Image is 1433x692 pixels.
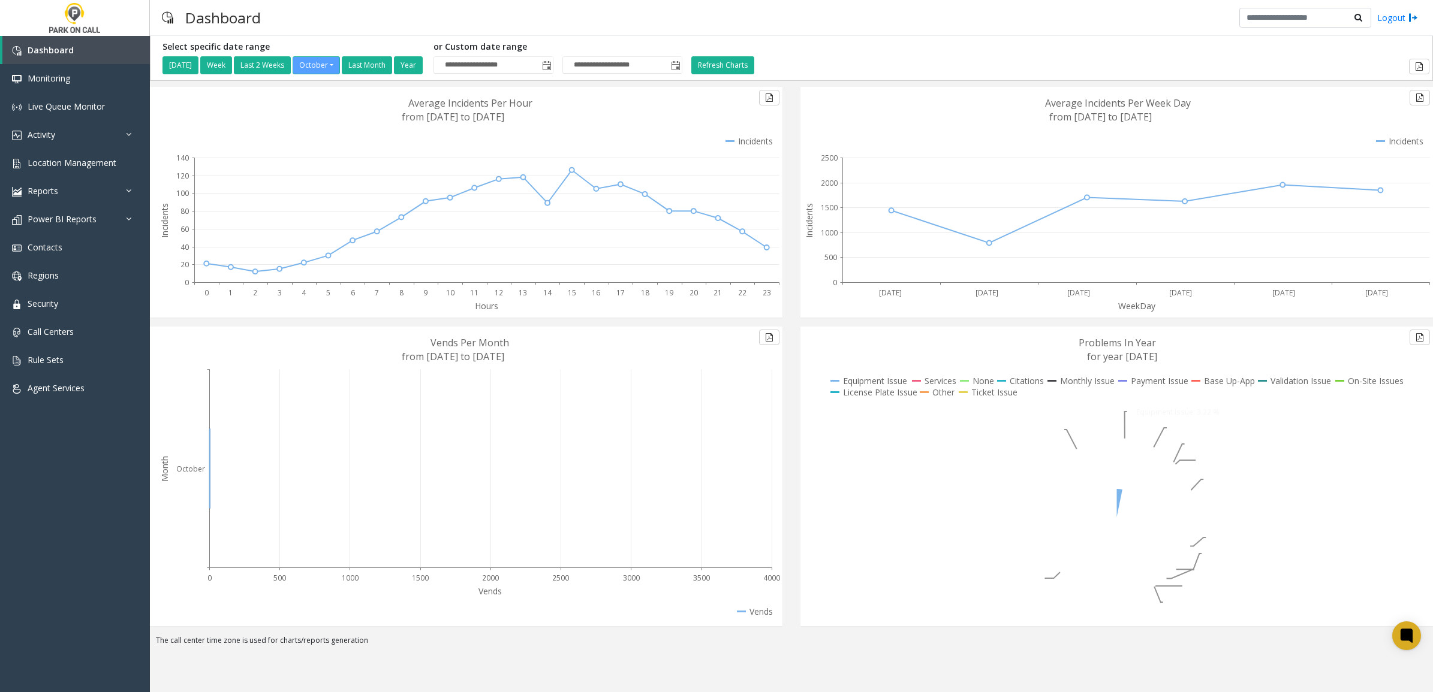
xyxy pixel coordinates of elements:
text: 100 [176,188,189,198]
text: 60 [180,224,189,234]
img: 'icon' [12,215,22,225]
img: 'icon' [12,384,22,394]
img: 'icon' [12,328,22,337]
text: 2 [253,288,257,298]
text: 0 [833,277,837,288]
text: 0 [204,288,209,298]
text: 80 [180,206,189,216]
text: October [176,464,205,474]
span: Contacts [28,241,62,253]
text: 20 [690,288,698,298]
button: Year [394,56,423,74]
text: Average Incidents Per Hour [408,96,532,110]
text: Vends [478,585,502,597]
text: 1000 [342,573,359,583]
text: 13 [519,288,527,298]
h5: Select specific date range [162,42,425,52]
text: 1500 [412,573,429,583]
text: WeekDay [1118,300,1156,312]
text: Incidents [159,203,170,238]
button: Last 2 Weeks [234,56,291,74]
img: 'icon' [12,187,22,197]
img: 'icon' [12,131,22,140]
text: Equipment Issue: 3.22 % [1136,407,1220,417]
button: Refresh Charts [691,56,754,74]
span: Power BI Reports [28,213,97,225]
text: 7 [375,288,379,298]
text: 2000 [821,178,838,188]
span: Reports [28,185,58,197]
span: Location Management [28,157,116,168]
text: 21 [714,288,722,298]
text: 2000 [482,573,499,583]
div: The call center time zone is used for charts/reports generation [150,635,1433,652]
text: 6 [351,288,355,298]
img: logout [1408,11,1418,24]
text: 1000 [821,228,838,238]
text: 1500 [821,203,838,213]
img: 'icon' [12,271,22,281]
span: Dashboard [28,44,74,56]
text: 11 [470,288,478,298]
text: Vends Per Month [430,336,509,349]
text: Incidents [803,203,815,238]
button: October [293,56,340,74]
button: Week [200,56,232,74]
text: Problems In Year [1079,336,1156,349]
img: 'icon' [12,159,22,168]
span: Activity [28,129,55,140]
text: 4000 [763,573,780,583]
text: 500 [824,252,837,262]
span: Live Queue Monitor [28,101,105,112]
text: Average Incidents Per Week Day [1045,96,1191,110]
text: from [DATE] to [DATE] [402,110,504,123]
button: Export to pdf [759,90,779,105]
text: 3500 [693,573,710,583]
text: 2500 [821,153,838,163]
text: 8 [399,288,404,298]
text: [DATE] [976,288,998,298]
text: 18 [641,288,649,298]
text: Month [159,456,170,482]
text: 14 [543,288,552,298]
span: Call Centers [28,326,74,337]
text: 1 [228,288,233,298]
text: 16 [592,288,600,298]
text: 20 [180,259,189,270]
text: 19 [665,288,673,298]
img: 'icon' [12,46,22,56]
img: 'icon' [12,356,22,365]
button: Export to pdf [1410,330,1430,345]
img: 'icon' [12,300,22,309]
h5: or Custom date range [433,42,682,52]
span: Agent Services [28,382,85,394]
img: 'icon' [12,243,22,253]
text: from [DATE] to [DATE] [402,350,504,363]
span: Rule Sets [28,354,64,365]
text: 22 [738,288,746,298]
text: 10 [446,288,454,298]
text: [DATE] [1067,288,1090,298]
text: 140 [176,153,189,163]
text: 15 [568,288,576,298]
text: [DATE] [879,288,902,298]
text: from [DATE] to [DATE] [1049,110,1152,123]
button: Export to pdf [759,330,779,345]
button: [DATE] [162,56,198,74]
text: 5 [326,288,330,298]
text: 2500 [552,573,569,583]
button: Export to pdf [1410,90,1430,105]
text: 23 [763,288,771,298]
a: Dashboard [2,36,150,64]
text: [DATE] [1169,288,1192,298]
text: 4 [302,288,306,298]
span: Regions [28,270,59,281]
button: Last Month [342,56,392,74]
span: Monitoring [28,72,70,84]
text: 0 [207,573,212,583]
text: 9 [423,288,428,298]
text: 500 [273,573,286,583]
span: Toggle popup [540,57,553,74]
h3: Dashboard [179,3,267,32]
text: [DATE] [1365,288,1388,298]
